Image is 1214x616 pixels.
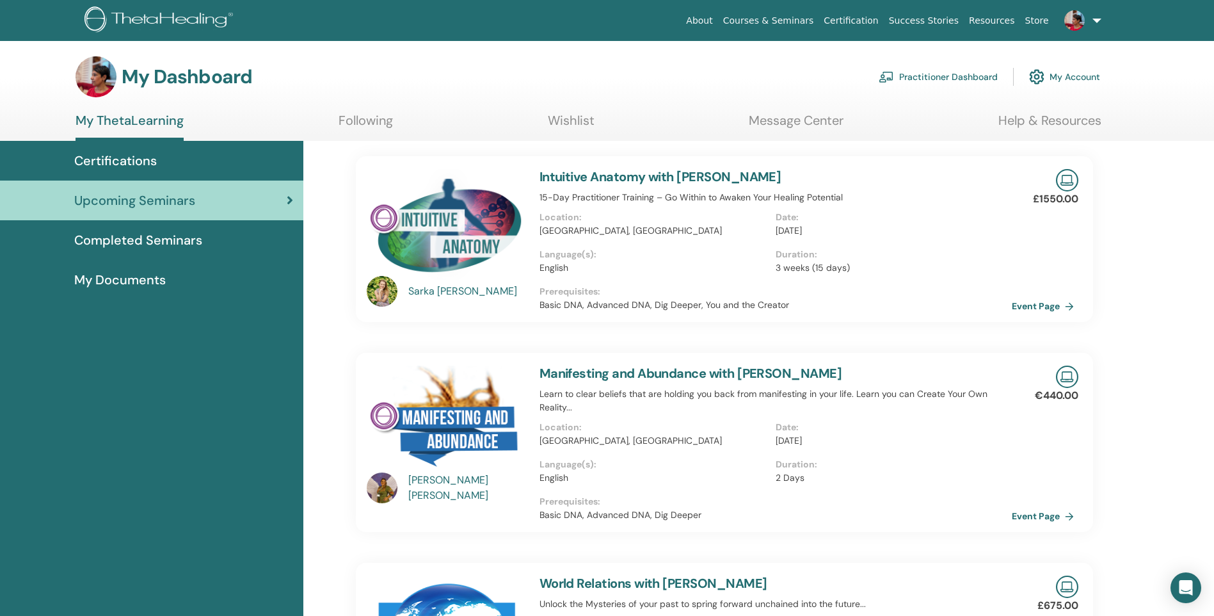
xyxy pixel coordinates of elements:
[1012,296,1079,316] a: Event Page
[1056,169,1078,191] img: Live Online Seminar
[76,56,116,97] img: default.jpg
[776,471,1004,485] p: 2 Days
[408,284,527,299] a: Sarka [PERSON_NAME]
[1033,191,1078,207] p: £1550.00
[1170,572,1201,603] div: Open Intercom Messenger
[884,9,964,33] a: Success Stories
[122,65,252,88] h3: My Dashboard
[539,387,1012,414] p: Learn to clear beliefs that are holding you back from manifesting in your life. Learn you can Cre...
[367,473,397,503] img: default.jpg
[1029,63,1100,91] a: My Account
[539,458,768,471] p: Language(s) :
[776,211,1004,224] p: Date :
[1056,366,1078,388] img: Live Online Seminar
[339,113,393,138] a: Following
[1035,388,1078,403] p: €440.00
[539,495,1012,508] p: Prerequisites :
[998,113,1101,138] a: Help & Resources
[76,113,184,141] a: My ThetaLearning
[367,169,524,280] img: Intuitive Anatomy
[879,63,998,91] a: Practitioner Dashboard
[539,365,842,382] a: Manifesting and Abundance with [PERSON_NAME]
[1029,66,1044,88] img: cog.svg
[718,9,819,33] a: Courses & Seminars
[74,270,166,289] span: My Documents
[776,224,1004,238] p: [DATE]
[539,248,768,261] p: Language(s) :
[776,261,1004,275] p: 3 weeks (15 days)
[367,366,524,476] img: Manifesting and Abundance
[539,421,768,434] p: Location :
[367,276,397,307] img: default.jpg
[1037,598,1078,613] p: £675.00
[776,458,1004,471] p: Duration :
[1012,507,1079,526] a: Event Page
[74,231,202,250] span: Completed Seminars
[539,597,1012,611] p: Unlock the Mysteries of your past to spring forward unchained into the future...
[539,224,768,238] p: [GEOGRAPHIC_DATA], [GEOGRAPHIC_DATA]
[539,434,768,448] p: [GEOGRAPHIC_DATA], [GEOGRAPHIC_DATA]
[539,261,768,275] p: English
[74,191,195,210] span: Upcoming Seminars
[539,298,1012,312] p: Basic DNA, Advanced DNA, Dig Deeper, You and the Creator
[548,113,595,138] a: Wishlist
[776,248,1004,261] p: Duration :
[1064,10,1085,31] img: default.jpg
[776,421,1004,434] p: Date :
[776,434,1004,448] p: [DATE]
[74,151,157,170] span: Certifications
[539,211,768,224] p: Location :
[681,9,717,33] a: About
[539,168,781,185] a: Intuitive Anatomy with [PERSON_NAME]
[408,473,527,503] a: [PERSON_NAME] [PERSON_NAME]
[539,191,1012,204] p: 15-Day Practitioner Training – Go Within to Awaken Your Healing Potential
[819,9,883,33] a: Certification
[1056,576,1078,598] img: Live Online Seminar
[1020,9,1054,33] a: Store
[539,575,767,592] a: World Relations with [PERSON_NAME]
[539,508,1012,522] p: Basic DNA, Advanced DNA, Dig Deeper
[539,471,768,485] p: English
[964,9,1020,33] a: Resources
[879,71,894,83] img: chalkboard-teacher.svg
[749,113,843,138] a: Message Center
[84,6,237,35] img: logo.png
[539,285,1012,298] p: Prerequisites :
